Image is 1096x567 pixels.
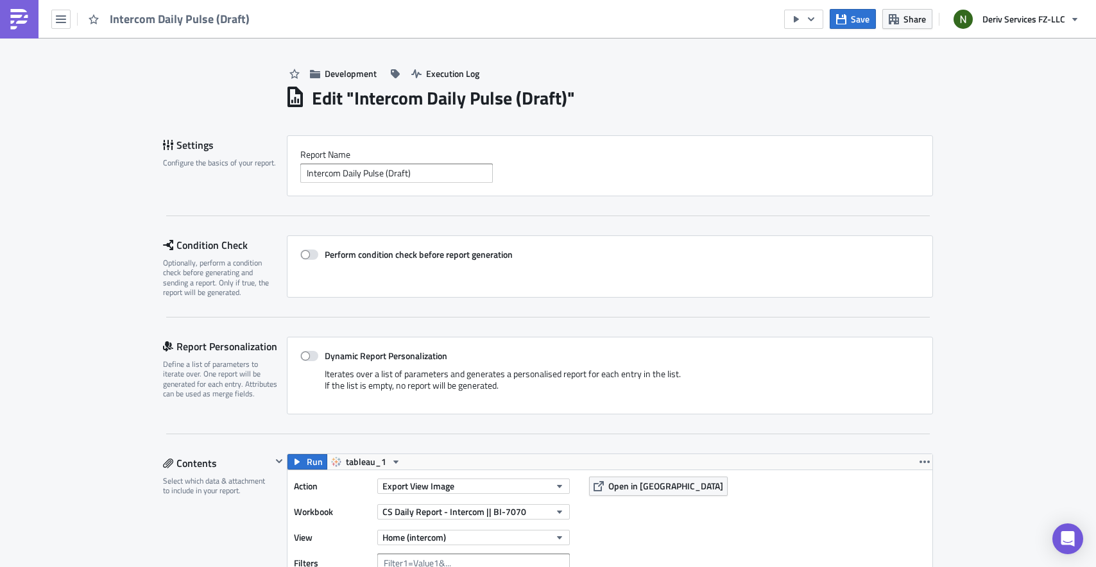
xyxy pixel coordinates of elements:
[952,8,974,30] img: Avatar
[346,454,386,470] span: tableau_1
[9,9,30,30] img: PushMetrics
[608,479,723,493] span: Open in [GEOGRAPHIC_DATA]
[426,67,479,80] span: Execution Log
[163,258,278,298] div: Optionally, perform a condition check before generating and sending a report. Only if true, the r...
[5,5,613,15] body: Rich Text Area. Press ALT-0 for help.
[327,454,406,470] button: tableau_1
[589,477,728,496] button: Open in [GEOGRAPHIC_DATA]
[382,530,446,544] span: Home (intercom)
[382,505,526,518] span: CS Daily Report - Intercom || BI-7070
[163,158,278,167] div: Configure the basics of your report.
[163,453,271,473] div: Contents
[405,63,486,83] button: Execution Log
[287,454,327,470] button: Run
[304,63,383,83] button: Development
[300,368,920,401] div: Iterates over a list of parameters and generates a personalised report for each entry in the list...
[982,12,1065,26] span: Deriv Services FZ-LLC
[882,9,932,29] button: Share
[294,502,371,521] label: Workbook
[325,349,447,362] strong: Dynamic Report Personalization
[946,5,1086,33] button: Deriv Services FZ-LLC
[294,528,371,547] label: View
[377,504,570,520] button: CS Daily Report - Intercom || BI-7070
[312,87,575,110] h1: Edit " Intercom Daily Pulse (Draft) "
[163,135,287,155] div: Settings
[163,235,287,255] div: Condition Check
[325,67,377,80] span: Development
[300,149,920,160] label: Report Nam﻿e
[851,12,869,26] span: Save
[903,12,926,26] span: Share
[294,477,371,496] label: Action
[110,12,251,26] span: Intercom Daily Pulse (Draft)
[382,479,454,493] span: Export View Image
[377,478,570,494] button: Export View Image
[377,530,570,545] button: Home (intercom)
[5,5,613,15] p: CX Daily Pulse Test (additional with AI metrics and Tickets)
[307,454,323,470] span: Run
[163,337,287,356] div: Report Personalization
[830,9,876,29] button: Save
[271,453,287,469] button: Hide content
[325,248,513,261] strong: Perform condition check before report generation
[163,359,278,399] div: Define a list of parameters to iterate over. One report will be generated for each entry. Attribu...
[163,476,271,496] div: Select which data & attachment to include in your report.
[1052,523,1083,554] div: Open Intercom Messenger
